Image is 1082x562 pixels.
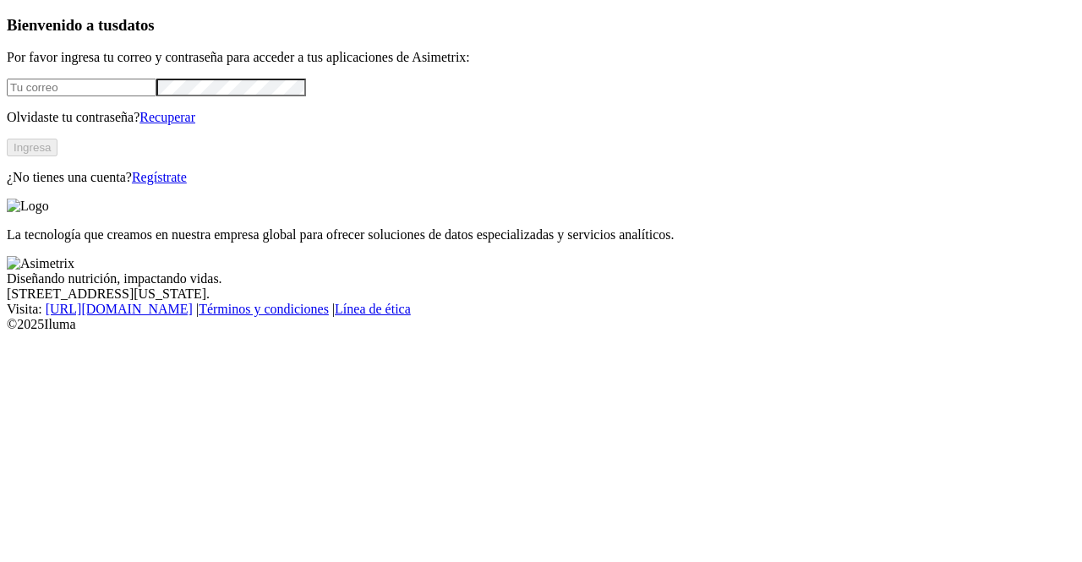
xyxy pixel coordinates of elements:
[7,302,1075,317] div: Visita : | |
[7,227,1075,243] p: La tecnología que creamos en nuestra empresa global para ofrecer soluciones de datos especializad...
[46,302,193,316] a: [URL][DOMAIN_NAME]
[7,286,1075,302] div: [STREET_ADDRESS][US_STATE].
[7,199,49,214] img: Logo
[199,302,329,316] a: Términos y condiciones
[7,317,1075,332] div: © 2025 Iluma
[7,170,1075,185] p: ¿No tienes una cuenta?
[139,110,195,124] a: Recuperar
[7,50,1075,65] p: Por favor ingresa tu correo y contraseña para acceder a tus aplicaciones de Asimetrix:
[7,79,156,96] input: Tu correo
[7,256,74,271] img: Asimetrix
[7,16,1075,35] h3: Bienvenido a tus
[7,271,1075,286] div: Diseñando nutrición, impactando vidas.
[132,170,187,184] a: Regístrate
[7,139,57,156] button: Ingresa
[335,302,411,316] a: Línea de ética
[118,16,155,34] span: datos
[7,110,1075,125] p: Olvidaste tu contraseña?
